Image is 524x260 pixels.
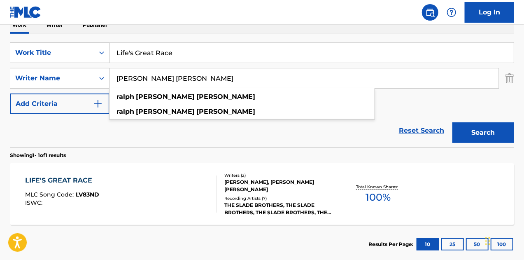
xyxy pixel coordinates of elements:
[10,42,514,147] form: Search Form
[441,238,464,251] button: 25
[466,238,489,251] button: 50
[483,220,524,260] iframe: Chat Widget
[25,191,76,198] span: MLC Song Code :
[356,184,401,190] p: Total Known Shares:
[425,7,435,17] img: search
[15,48,89,58] div: Work Title
[136,108,195,115] strong: [PERSON_NAME]
[224,195,336,201] div: Recording Artists ( 7 )
[25,176,99,185] div: LIFE'S GREAT RACE
[224,201,336,216] div: THE SLADE BROTHERS, THE SLADE BROTHERS, THE SLADE BROTHERS, THE SLADE BROTHERS, THE SLADE BROTHERS
[136,93,195,101] strong: [PERSON_NAME]
[44,16,65,34] p: Writer
[366,190,391,205] span: 100 %
[196,108,255,115] strong: [PERSON_NAME]
[452,122,514,143] button: Search
[224,178,336,193] div: [PERSON_NAME], [PERSON_NAME] [PERSON_NAME]
[422,4,438,21] a: Public Search
[485,229,490,253] div: Drag
[15,73,89,83] div: Writer Name
[25,199,44,206] span: ISWC :
[368,241,415,248] p: Results Per Page:
[10,152,66,159] p: Showing 1 - 1 of 1 results
[76,191,99,198] span: LV83ND
[417,238,439,251] button: 10
[10,16,29,34] p: Work
[116,93,134,101] strong: ralph
[465,2,514,23] a: Log In
[10,94,109,114] button: Add Criteria
[443,4,460,21] div: Help
[10,6,42,18] img: MLC Logo
[93,99,103,109] img: 9d2ae6d4665cec9f34b9.svg
[196,93,255,101] strong: [PERSON_NAME]
[505,68,514,89] img: Delete Criterion
[80,16,110,34] p: Publisher
[395,122,448,140] a: Reset Search
[224,172,336,178] div: Writers ( 2 )
[116,108,134,115] strong: ralph
[10,163,514,225] a: LIFE'S GREAT RACEMLC Song Code:LV83NDISWC:Writers (2)[PERSON_NAME], [PERSON_NAME] [PERSON_NAME]Re...
[447,7,456,17] img: help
